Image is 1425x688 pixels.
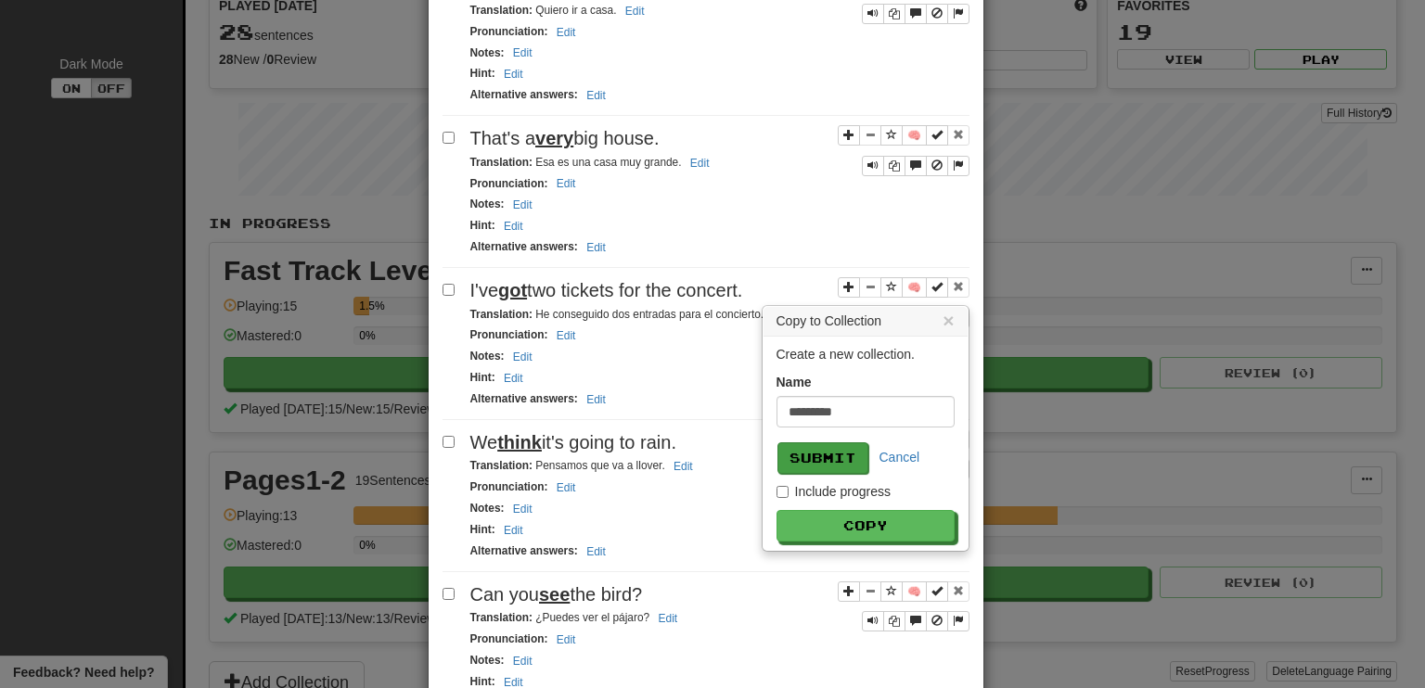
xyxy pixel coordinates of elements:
[902,277,927,298] button: 🧠
[777,482,892,501] label: Include progress
[551,173,582,194] button: Edit
[777,486,789,498] input: Include progress
[470,480,548,493] strong: Pronunciation :
[581,85,611,106] button: Edit
[470,350,505,363] strong: Notes :
[498,216,529,236] button: Edit
[470,280,743,300] span: I've two tickets for the concert.
[498,64,529,84] button: Edit
[862,4,969,24] div: Sentence controls
[470,675,495,688] strong: Hint :
[470,308,798,321] small: He conseguido dos entradas para el concierto.
[943,311,954,330] button: Close
[838,277,969,328] div: Sentence controls
[551,22,582,43] button: Edit
[470,46,505,59] strong: Notes :
[551,630,582,650] button: Edit
[777,373,812,391] label: Name
[902,125,927,146] button: 🧠
[535,128,573,148] u: very
[539,584,570,605] u: see
[470,88,578,101] strong: Alternative answers :
[470,4,650,17] small: Quiero ir a casa.
[470,611,684,624] small: ¿Puedes ver el pájaro?
[581,237,611,258] button: Edit
[498,368,529,389] button: Edit
[470,67,495,80] strong: Hint :
[470,502,505,515] strong: Notes :
[507,347,538,367] button: Edit
[581,541,611,562] button: Edit
[470,371,495,384] strong: Hint :
[470,240,578,253] strong: Alternative answers :
[470,459,699,472] small: Pensamos que va a llover.
[470,432,676,452] span: We it's going to rain.
[838,125,969,176] div: Sentence controls
[470,632,548,645] strong: Pronunciation :
[498,280,527,300] u: got
[507,499,538,519] button: Edit
[777,510,955,541] button: Copy
[620,1,650,21] button: Edit
[498,520,529,541] button: Edit
[470,523,495,536] strong: Hint :
[862,156,969,176] div: Sentence controls
[867,441,932,473] button: Cancel
[497,432,542,452] u: think
[470,177,548,190] strong: Pronunciation :
[652,608,683,629] button: Edit
[507,195,538,215] button: Edit
[470,392,578,405] strong: Alternative answers :
[470,197,505,210] strong: Notes :
[470,156,715,169] small: Esa es una casa muy grande.
[777,442,868,474] button: Submit
[764,307,968,337] h3: Copy to Collection
[470,4,533,17] strong: Translation :
[902,581,927,602] button: 🧠
[507,43,538,63] button: Edit
[470,544,578,557] strong: Alternative answers :
[551,478,582,498] button: Edit
[862,611,969,631] div: Sentence controls
[470,459,533,472] strong: Translation :
[507,651,538,671] button: Edit
[470,654,505,667] strong: Notes :
[685,153,715,173] button: Edit
[470,328,548,341] strong: Pronunciation :
[777,345,955,363] p: Create a new collection.
[838,581,969,632] div: Sentence controls
[470,128,660,148] span: That's a big house.
[470,25,548,38] strong: Pronunciation :
[470,219,495,232] strong: Hint :
[470,308,533,321] strong: Translation :
[470,156,533,169] strong: Translation :
[470,611,533,624] strong: Translation :
[470,584,643,605] span: Can you the bird?
[668,456,699,477] button: Edit
[551,325,582,346] button: Edit
[581,389,611,410] button: Edit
